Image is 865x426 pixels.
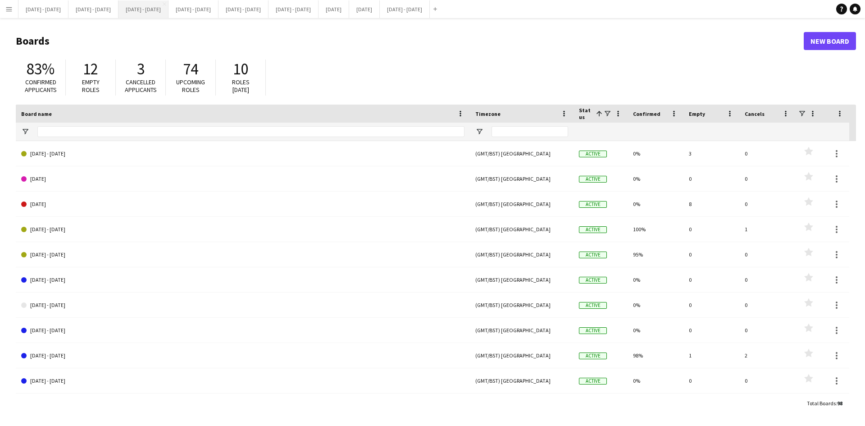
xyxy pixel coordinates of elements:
[807,394,842,412] div: :
[470,368,574,393] div: (GMT/BST) [GEOGRAPHIC_DATA]
[683,318,739,343] div: 0
[689,110,705,117] span: Empty
[21,394,464,419] a: [DATE] - [DATE]
[21,368,464,394] a: [DATE] - [DATE]
[21,166,464,192] a: [DATE]
[579,353,607,359] span: Active
[739,368,795,393] div: 0
[579,107,592,120] span: Status
[683,192,739,216] div: 8
[683,293,739,317] div: 0
[21,192,464,217] a: [DATE]
[628,394,683,418] div: 0%
[475,128,483,136] button: Open Filter Menu
[739,242,795,267] div: 0
[470,242,574,267] div: (GMT/BST) [GEOGRAPHIC_DATA]
[579,252,607,258] span: Active
[683,368,739,393] div: 0
[739,318,795,343] div: 0
[470,343,574,368] div: (GMT/BST) [GEOGRAPHIC_DATA]
[21,128,29,136] button: Open Filter Menu
[380,0,430,18] button: [DATE] - [DATE]
[269,0,319,18] button: [DATE] - [DATE]
[470,166,574,191] div: (GMT/BST) [GEOGRAPHIC_DATA]
[83,59,98,79] span: 12
[470,217,574,242] div: (GMT/BST) [GEOGRAPHIC_DATA]
[27,59,55,79] span: 83%
[683,166,739,191] div: 0
[37,126,464,137] input: Board name Filter Input
[628,368,683,393] div: 0%
[470,192,574,216] div: (GMT/BST) [GEOGRAPHIC_DATA]
[579,327,607,334] span: Active
[68,0,118,18] button: [DATE] - [DATE]
[579,277,607,284] span: Active
[739,192,795,216] div: 0
[745,110,765,117] span: Cancels
[18,0,68,18] button: [DATE] - [DATE]
[683,267,739,292] div: 0
[739,217,795,242] div: 1
[125,78,157,94] span: Cancelled applicants
[183,59,198,79] span: 74
[579,226,607,233] span: Active
[739,343,795,368] div: 2
[21,318,464,343] a: [DATE] - [DATE]
[579,151,607,157] span: Active
[628,242,683,267] div: 95%
[470,394,574,418] div: (GMT/BST) [GEOGRAPHIC_DATA]
[739,141,795,166] div: 0
[579,176,607,183] span: Active
[470,318,574,343] div: (GMT/BST) [GEOGRAPHIC_DATA]
[739,293,795,317] div: 0
[628,192,683,216] div: 0%
[21,242,464,267] a: [DATE] - [DATE]
[82,78,100,94] span: Empty roles
[21,267,464,293] a: [DATE] - [DATE]
[319,0,349,18] button: [DATE]
[628,141,683,166] div: 0%
[118,0,168,18] button: [DATE] - [DATE]
[579,201,607,208] span: Active
[628,166,683,191] div: 0%
[168,0,219,18] button: [DATE] - [DATE]
[683,242,739,267] div: 0
[232,78,250,94] span: Roles [DATE]
[739,394,795,418] div: 0
[837,400,842,407] span: 98
[628,343,683,368] div: 98%
[21,110,52,117] span: Board name
[21,293,464,318] a: [DATE] - [DATE]
[137,59,145,79] span: 3
[579,302,607,309] span: Active
[470,141,574,166] div: (GMT/BST) [GEOGRAPHIC_DATA]
[579,378,607,385] span: Active
[16,34,804,48] h1: Boards
[21,141,464,166] a: [DATE] - [DATE]
[633,110,660,117] span: Confirmed
[233,59,248,79] span: 10
[683,343,739,368] div: 1
[470,293,574,317] div: (GMT/BST) [GEOGRAPHIC_DATA]
[628,267,683,292] div: 0%
[683,141,739,166] div: 3
[21,217,464,242] a: [DATE] - [DATE]
[349,0,380,18] button: [DATE]
[475,110,501,117] span: Timezone
[807,400,836,407] span: Total Boards
[683,394,739,418] div: 0
[219,0,269,18] button: [DATE] - [DATE]
[628,217,683,242] div: 100%
[25,78,57,94] span: Confirmed applicants
[739,267,795,292] div: 0
[739,166,795,191] div: 0
[176,78,205,94] span: Upcoming roles
[470,267,574,292] div: (GMT/BST) [GEOGRAPHIC_DATA]
[21,343,464,368] a: [DATE] - [DATE]
[628,293,683,317] div: 0%
[492,126,568,137] input: Timezone Filter Input
[628,318,683,343] div: 0%
[683,217,739,242] div: 0
[804,32,856,50] a: New Board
